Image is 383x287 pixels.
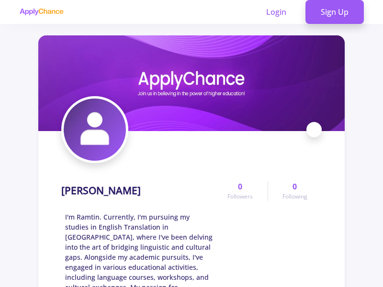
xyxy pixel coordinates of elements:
img: Ramtin Salehi Javid cover image [38,35,345,131]
a: 0Following [268,181,322,201]
a: 0Followers [213,181,267,201]
span: Followers [227,192,253,201]
span: 0 [293,181,297,192]
img: Ramtin Salehi Javid avatar [64,99,126,161]
span: 0 [238,181,242,192]
span: Following [282,192,307,201]
h1: [PERSON_NAME] [61,185,141,197]
img: applychance logo text only [19,8,64,16]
